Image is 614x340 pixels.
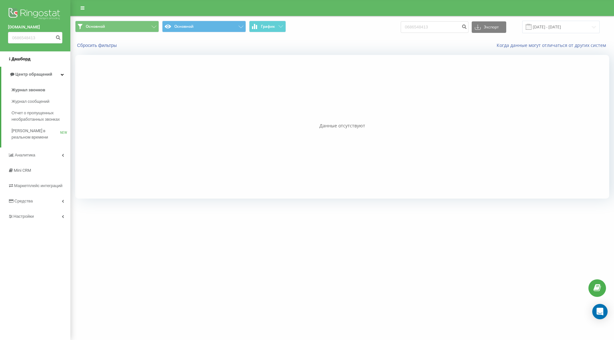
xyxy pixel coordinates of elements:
span: Дашборд [12,57,30,61]
span: Аналитика [15,153,35,157]
button: Сбросить фильтры [75,42,120,48]
span: [PERSON_NAME] в реальном времени [12,128,60,140]
img: Ringostat logo [8,6,62,22]
span: Центр обращений [15,72,52,77]
button: Основной [162,21,246,32]
a: [PERSON_NAME] в реальном времениNEW [12,125,70,143]
span: Маркетплейс интеграций [14,183,62,188]
a: Когда данные могут отличаться от других систем [497,42,609,48]
a: Центр обращений [1,67,70,82]
a: [DOMAIN_NAME] [8,24,62,30]
div: Open Intercom Messenger [592,304,608,319]
button: Экспорт [472,21,506,33]
button: График [249,21,286,32]
span: Средства [14,199,33,203]
span: Отчет о пропущенных необработанных звонках [12,110,67,123]
span: Mini CRM [14,168,31,173]
input: Поиск по номеру [8,32,62,43]
input: Поиск по номеру [401,21,468,33]
span: Журнал сообщений [12,98,49,105]
div: Данные отсутствуют [75,123,609,129]
button: Основной [75,21,159,32]
a: Отчет о пропущенных необработанных звонках [12,107,70,125]
span: График [261,24,275,29]
a: Журнал звонков [12,84,70,96]
span: Основной [86,24,105,29]
a: Журнал сообщений [12,96,70,107]
span: Журнал звонков [12,87,45,93]
span: Настройки [13,214,34,219]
